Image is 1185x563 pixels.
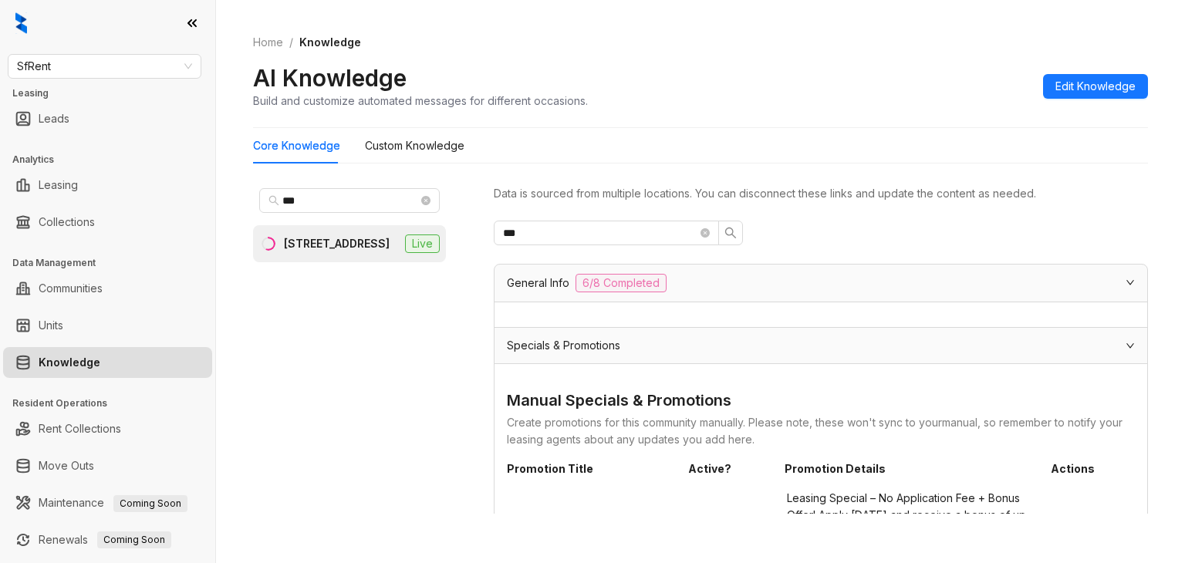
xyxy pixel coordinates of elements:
[421,196,430,205] span: close-circle
[12,86,215,100] h3: Leasing
[3,273,212,304] li: Communities
[39,103,69,134] a: Leads
[3,450,212,481] li: Move Outs
[701,228,710,238] span: close-circle
[494,185,1148,202] div: Data is sourced from multiple locations. You can disconnect these links and update the content as...
[3,413,212,444] li: Rent Collections
[250,34,286,51] a: Home
[3,487,212,518] li: Maintenance
[39,450,94,481] a: Move Outs
[113,495,187,512] span: Coming Soon
[495,265,1147,302] div: General Info6/8 Completed
[15,12,27,34] img: logo
[39,170,78,201] a: Leasing
[1043,74,1148,99] button: Edit Knowledge
[3,524,212,555] li: Renewals
[12,153,215,167] h3: Analytics
[507,460,676,477] span: Promotion Title
[12,256,215,270] h3: Data Management
[253,63,407,93] h2: AI Knowledge
[17,55,192,78] span: SfRent
[39,310,63,341] a: Units
[1051,460,1135,477] span: Actions
[39,413,121,444] a: Rent Collections
[365,137,464,154] div: Custom Knowledge
[507,389,1135,414] div: Manual Specials & Promotions
[1126,341,1135,350] span: expanded
[268,195,279,206] span: search
[495,328,1147,363] div: Specials & Promotions
[405,234,440,253] span: Live
[507,275,569,292] span: General Info
[39,207,95,238] a: Collections
[299,35,361,49] span: Knowledge
[1055,78,1136,95] span: Edit Knowledge
[3,207,212,238] li: Collections
[253,93,588,109] div: Build and customize automated messages for different occasions.
[507,337,620,354] span: Specials & Promotions
[3,170,212,201] li: Leasing
[39,524,171,555] a: RenewalsComing Soon
[785,460,1038,477] span: Promotion Details
[3,347,212,378] li: Knowledge
[507,414,1135,448] div: Create promotions for this community manually. Please note, these won't sync to your manual , so ...
[3,103,212,134] li: Leads
[3,310,212,341] li: Units
[688,460,772,477] span: Active?
[289,34,293,51] li: /
[724,227,737,239] span: search
[284,235,390,252] div: [STREET_ADDRESS]
[39,273,103,304] a: Communities
[97,531,171,548] span: Coming Soon
[1126,278,1135,287] span: expanded
[576,274,667,292] span: 6/8 Completed
[253,137,340,154] div: Core Knowledge
[39,347,100,378] a: Knowledge
[12,396,215,410] h3: Resident Operations
[787,490,1036,558] span: Leasing Special – No Application Fee + Bonus Offer! Apply [DATE] and receive a bonus of up to one...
